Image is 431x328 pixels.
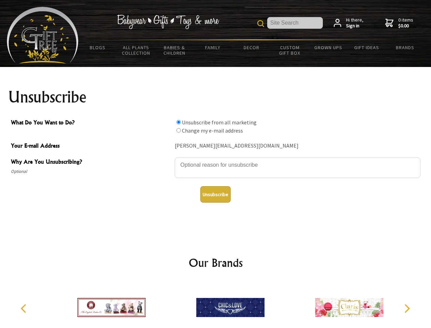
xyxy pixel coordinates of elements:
[398,17,413,29] span: 0 items
[8,89,423,105] h1: Unsubscribe
[78,40,117,55] a: BLOGS
[194,40,232,55] a: Family
[399,301,414,316] button: Next
[182,127,243,134] label: Change my e-mail address
[17,301,32,316] button: Previous
[386,40,425,55] a: Brands
[117,40,156,60] a: All Plants Collection
[334,17,363,29] a: Hi there,Sign in
[385,17,413,29] a: 0 items$0.00
[7,7,78,64] img: Babyware - Gifts - Toys and more...
[11,118,171,128] span: What Do You Want to Do?
[11,167,171,176] span: Optional
[176,120,181,124] input: What Do You Want to Do?
[346,23,363,29] strong: Sign in
[232,40,271,55] a: Decor
[176,128,181,133] input: What Do You Want to Do?
[257,20,264,27] img: product search
[11,141,171,151] span: Your E-mail Address
[155,40,194,60] a: Babies & Children
[347,40,386,55] a: Gift Ideas
[346,17,363,29] span: Hi there,
[11,158,171,167] span: Why Are You Unsubscribing?
[182,119,257,126] label: Unsubscribe from all marketing
[175,158,420,178] textarea: Why Are You Unsubscribing?
[117,15,219,29] img: Babywear - Gifts - Toys & more
[175,141,420,151] div: [PERSON_NAME][EMAIL_ADDRESS][DOMAIN_NAME]
[309,40,347,55] a: Grown Ups
[267,17,323,29] input: Site Search
[200,186,231,203] button: Unsubscribe
[398,23,413,29] strong: $0.00
[14,255,418,271] h2: Our Brands
[271,40,309,60] a: Custom Gift Box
